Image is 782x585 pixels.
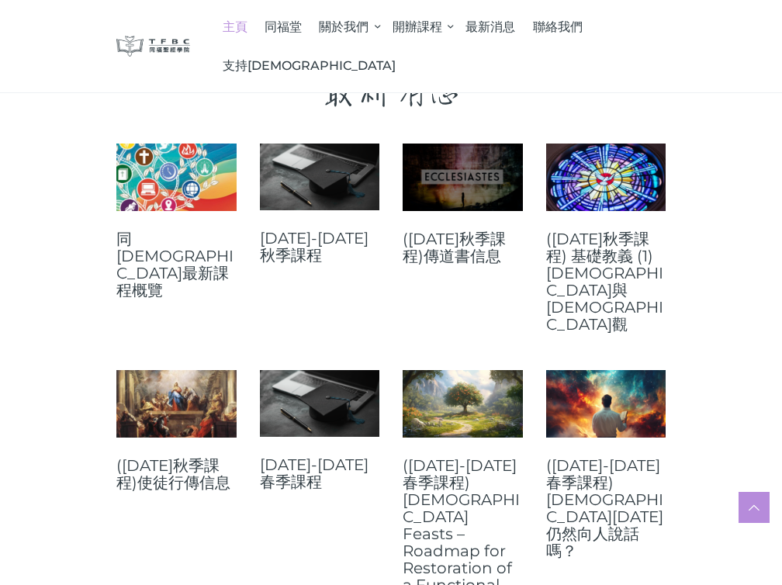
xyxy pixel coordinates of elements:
a: [DATE]-[DATE]春季課程 [260,456,380,490]
a: 同福堂 [256,8,310,47]
span: 開辦課程 [393,19,442,34]
span: 關於我們 [319,19,369,34]
a: ([DATE]秋季課程) 基礎教義 (1) [DEMOGRAPHIC_DATA]與[DEMOGRAPHIC_DATA]觀 [546,230,666,333]
span: 主頁 [223,19,247,34]
a: ([DATE]秋季課程)使徒行傳信息 [116,457,237,491]
a: ([DATE]秋季課程)傳道書信息 [403,230,523,265]
a: ([DATE]-[DATE]春季課程)[DEMOGRAPHIC_DATA][DATE]仍然向人說話嗎？ [546,457,666,559]
span: 最新消息 [465,19,515,34]
a: [DATE]-[DATE]秋季課程 [260,230,380,264]
span: 聯絡我們 [533,19,583,34]
a: Scroll to top [739,492,770,523]
a: 最新消息 [457,8,524,47]
a: 支持[DEMOGRAPHIC_DATA] [213,47,403,85]
img: 同福聖經學院 TFBC [116,36,190,57]
span: 同福堂 [265,19,302,34]
span: 支持[DEMOGRAPHIC_DATA] [223,58,396,73]
a: 同[DEMOGRAPHIC_DATA]最新課程概覽 [116,230,237,299]
a: 聯絡我們 [524,8,590,47]
a: 主頁 [213,8,255,47]
a: 關於我們 [310,8,383,47]
a: 開辦課程 [384,8,457,47]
